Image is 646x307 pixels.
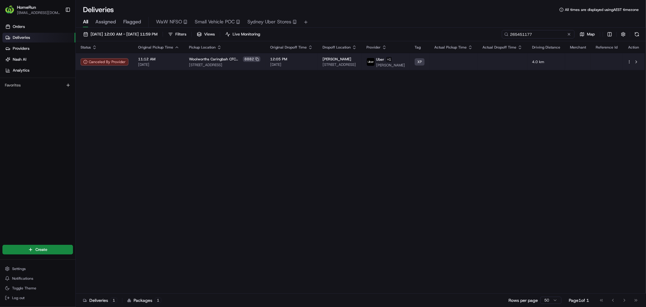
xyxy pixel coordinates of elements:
[415,45,421,50] span: Tag
[12,266,26,271] span: Settings
[633,30,641,39] button: Refresh
[417,59,422,64] span: XP
[376,57,384,62] span: Uber
[156,18,182,25] span: WaW NFSO
[189,57,242,62] span: Woolworths Caringbah CFC (CDOS)
[596,45,618,50] span: Reference Id
[13,57,26,62] span: Nash AI
[2,33,75,42] a: Deliveries
[195,18,235,25] span: Small Vehicle POC
[2,2,63,17] button: HomeRunHomeRun[EMAIL_ADDRESS][DOMAIN_NAME]
[35,247,47,252] span: Create
[189,62,260,67] span: [STREET_ADDRESS]
[2,265,73,273] button: Settings
[13,35,30,40] span: Deliveries
[189,45,216,50] span: Pickup Location
[233,32,260,37] span: Live Monitoring
[204,32,215,37] span: Views
[155,298,161,303] div: 1
[91,32,157,37] span: [DATE] 12:00 AM - [DATE] 11:59 PM
[323,45,351,50] span: Dropoff Location
[17,4,36,10] button: HomeRun
[270,57,313,62] span: 12:05 PM
[376,63,405,68] span: [PERSON_NAME]
[577,30,598,39] button: Map
[570,45,586,50] span: Merchant
[502,30,575,39] input: Type to search
[565,7,639,12] span: All times are displayed using AEST timezone
[12,295,25,300] span: Log out
[127,297,161,303] div: Packages
[627,45,640,50] div: Action
[482,45,516,50] span: Actual Dropoff Time
[367,58,375,66] img: uber-new-logo.jpeg
[13,46,29,51] span: Providers
[138,57,179,62] span: 11:12 AM
[2,66,75,75] a: Analytics
[509,297,538,303] p: Rows per page
[532,59,560,64] span: 4.0 km
[83,5,114,15] h1: Deliveries
[386,56,393,63] button: +1
[247,18,291,25] span: Sydney Uber Stores
[13,68,29,73] span: Analytics
[81,58,128,66] button: Canceled By Provider
[2,55,75,64] a: Nash AI
[95,18,116,25] span: Assigned
[83,297,117,303] div: Deliveries
[270,45,307,50] span: Original Dropoff Time
[532,45,560,50] span: Driving Distance
[138,45,173,50] span: Original Pickup Time
[2,245,73,255] button: Create
[2,80,73,90] div: Favorites
[138,62,179,67] span: [DATE]
[81,45,91,50] span: Status
[175,32,186,37] span: Filters
[223,30,263,39] button: Live Monitoring
[12,276,33,281] span: Notifications
[5,5,15,15] img: HomeRun
[569,297,589,303] div: Page 1 of 1
[165,30,189,39] button: Filters
[194,30,217,39] button: Views
[13,24,25,29] span: Orders
[323,62,357,67] span: [STREET_ADDRESS]
[587,32,595,37] span: Map
[2,294,73,302] button: Log out
[2,22,75,32] a: Orders
[123,18,141,25] span: Flagged
[434,45,467,50] span: Actual Pickup Time
[243,56,260,62] div: 8882
[81,30,160,39] button: [DATE] 12:00 AM - [DATE] 11:59 PM
[270,62,313,67] span: [DATE]
[83,18,88,25] span: All
[12,286,36,291] span: Toggle Theme
[111,298,117,303] div: 1
[2,274,73,283] button: Notifications
[366,45,381,50] span: Provider
[323,57,351,62] span: [PERSON_NAME]
[2,284,73,292] button: Toggle Theme
[2,44,75,53] a: Providers
[17,10,60,15] button: [EMAIL_ADDRESS][DOMAIN_NAME]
